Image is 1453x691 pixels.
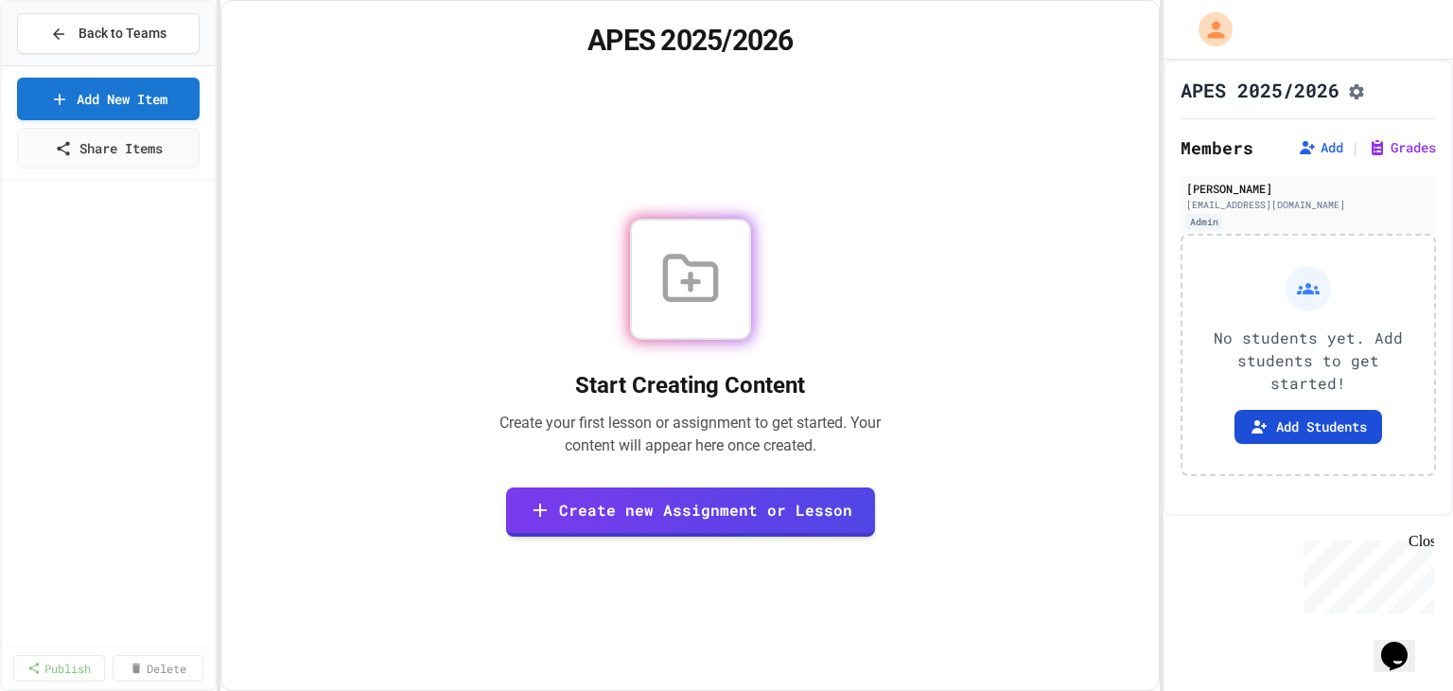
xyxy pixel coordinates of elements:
h1: APES 2025/2026 [1181,77,1339,103]
button: Assignment Settings [1347,79,1366,101]
div: Admin [1186,214,1222,230]
div: [PERSON_NAME] [1186,180,1430,197]
a: Share Items [17,128,200,168]
button: Add Students [1234,410,1382,444]
iframe: chat widget [1296,533,1434,613]
div: My Account [1179,8,1237,51]
iframe: chat widget [1374,615,1434,672]
p: Create your first lesson or assignment to get started. Your content will appear here once created. [479,412,902,457]
a: Publish [13,655,105,682]
span: | [1351,136,1360,159]
a: Create new Assignment or Lesson [506,487,875,537]
button: Grades [1368,138,1436,157]
a: Add New Item [17,78,200,120]
div: [EMAIL_ADDRESS][DOMAIN_NAME] [1186,198,1430,212]
button: Add [1298,138,1343,157]
h2: Members [1181,134,1253,161]
h1: APES 2025/2026 [244,24,1136,58]
a: Delete [113,655,204,682]
p: No students yet. Add students to get started! [1198,327,1419,395]
div: Chat with us now!Close [8,8,131,120]
h2: Start Creating Content [479,370,902,400]
span: Back to Teams [79,24,166,44]
button: Back to Teams [17,13,200,54]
